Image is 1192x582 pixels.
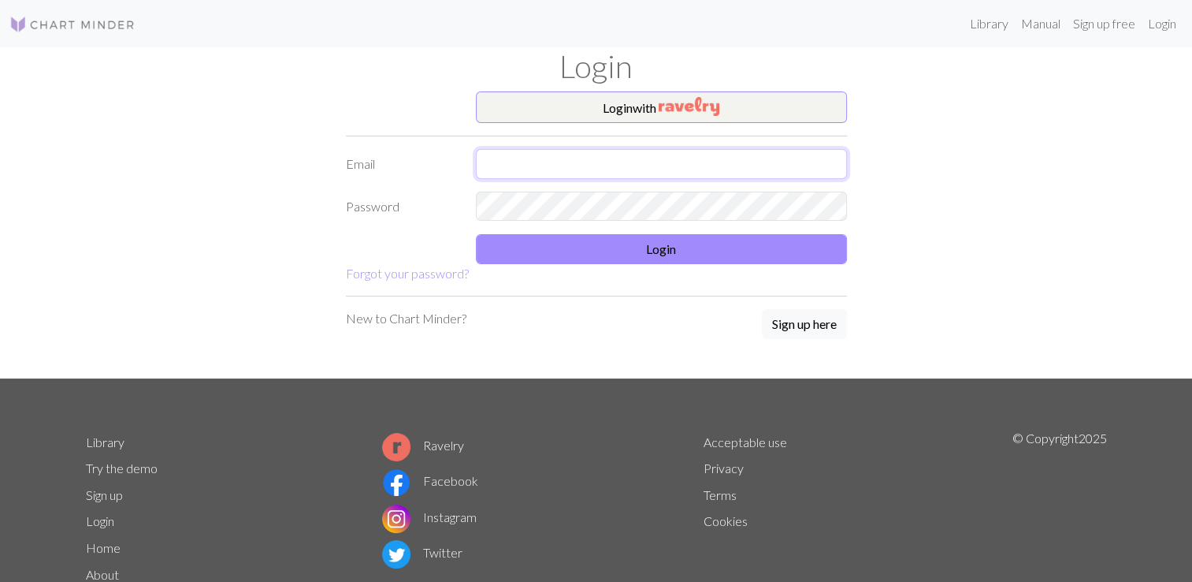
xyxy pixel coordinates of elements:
a: Privacy [704,461,744,476]
a: Manual [1015,8,1067,39]
a: Try the demo [86,461,158,476]
button: Login [476,234,847,264]
a: Ravelry [382,438,464,453]
label: Password [336,192,466,222]
a: Instagram [382,509,477,524]
a: Facebook [382,473,478,488]
img: Twitter logo [382,540,410,569]
a: Library [964,8,1015,39]
img: Ravelry logo [382,433,410,461]
a: Terms [704,487,737,502]
a: Sign up free [1067,8,1142,39]
a: Cookies [704,513,748,528]
p: New to Chart Minder? [346,309,466,328]
a: Login [1142,8,1183,39]
a: Home [86,540,121,555]
img: Facebook logo [382,468,410,497]
img: Logo [9,15,136,34]
h1: Login [76,47,1116,85]
img: Ravelry [659,97,719,116]
a: Acceptable use [704,435,787,450]
img: Instagram logo [382,505,410,533]
a: Forgot your password? [346,266,469,281]
button: Loginwith [476,91,847,123]
a: Twitter [382,545,462,560]
button: Sign up here [762,309,847,339]
label: Email [336,149,466,179]
a: About [86,567,119,582]
a: Sign up [86,487,123,502]
a: Login [86,513,114,528]
a: Sign up here [762,309,847,341]
a: Library [86,435,124,450]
